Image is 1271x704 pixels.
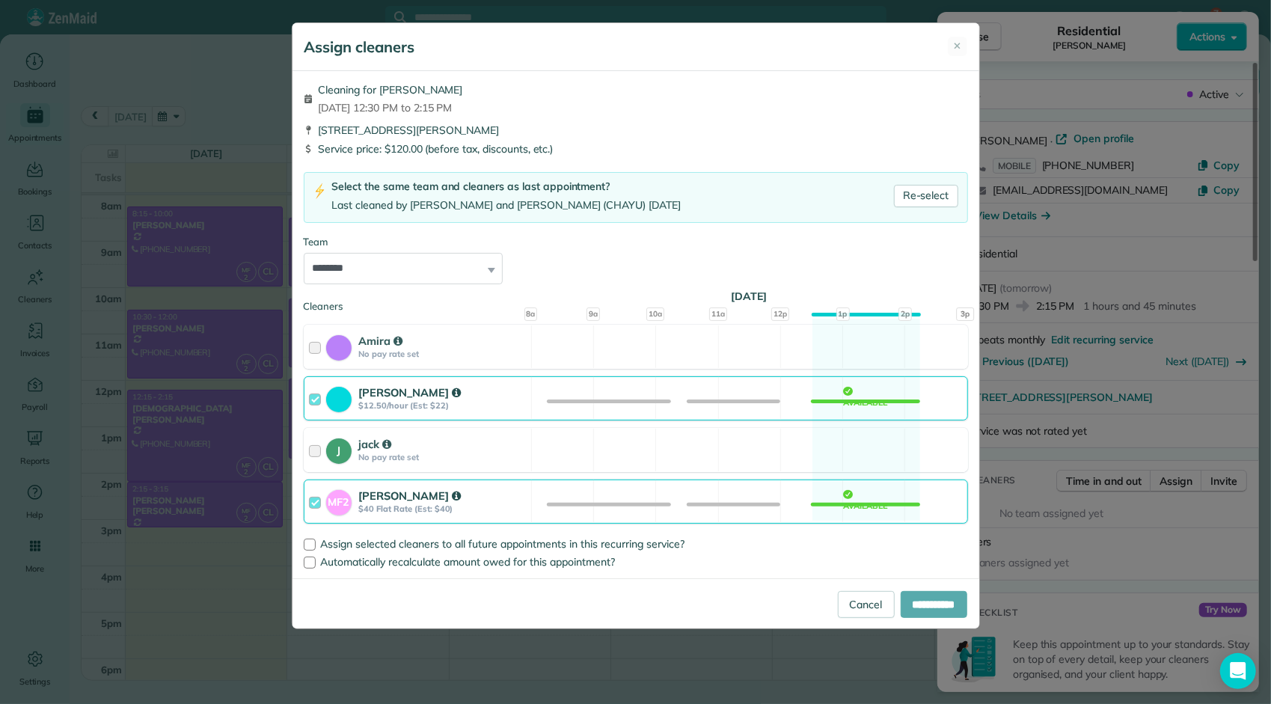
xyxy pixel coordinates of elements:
[321,537,685,551] span: Assign selected cleaners to all future appointments in this recurring service?
[332,198,682,213] div: Last cleaned by [PERSON_NAME] and [PERSON_NAME] (CHAYU) [DATE]
[359,385,461,400] strong: [PERSON_NAME]
[1220,653,1256,689] div: Open Intercom Messenger
[359,452,527,462] strong: No pay rate set
[359,489,461,503] strong: [PERSON_NAME]
[359,503,527,514] strong: $40 Flat Rate (Est: $40)
[321,555,616,569] span: Automatically recalculate amount owed for this appointment?
[359,437,392,451] strong: jack
[304,235,968,250] div: Team
[894,185,958,207] a: Re-select
[313,183,326,199] img: lightning-bolt-icon-94e5364df696ac2de96d3a42b8a9ff6ba979493684c50e6bbbcda72601fa0d29.png
[304,299,968,304] div: Cleaners
[326,438,352,459] strong: J
[838,591,895,618] a: Cancel
[319,82,463,97] span: Cleaning for [PERSON_NAME]
[319,100,463,115] span: [DATE] 12:30 PM to 2:15 PM
[304,141,968,156] div: Service price: $120.00 (before tax, discounts, etc.)
[304,123,968,138] div: [STREET_ADDRESS][PERSON_NAME]
[359,334,403,348] strong: Amira
[304,37,415,58] h5: Assign cleaners
[332,179,682,195] div: Select the same team and cleaners as last appointment?
[326,490,352,510] strong: MF2
[359,349,527,359] strong: No pay rate set
[359,400,527,411] strong: $12.50/hour (Est: $22)
[954,39,962,54] span: ✕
